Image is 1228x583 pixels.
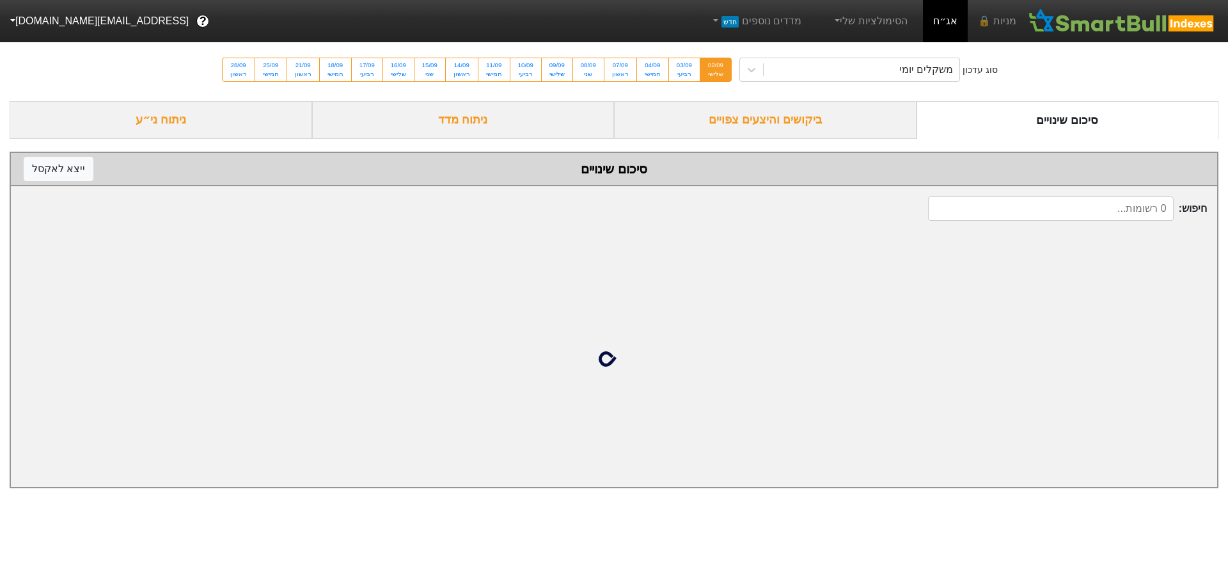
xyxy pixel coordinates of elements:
[263,61,279,70] div: 25/09
[705,8,807,34] a: מדדים נוספיםחדש
[677,61,692,70] div: 03/09
[549,61,565,70] div: 09/09
[422,70,437,79] div: שני
[708,61,723,70] div: 02/09
[549,70,565,79] div: שלישי
[708,70,723,79] div: שלישי
[677,70,692,79] div: רביעי
[391,70,406,79] div: שלישי
[1027,8,1218,34] img: SmartBull
[917,101,1219,139] div: סיכום שינויים
[928,196,1207,221] span: חיפוש :
[486,70,502,79] div: חמישי
[827,8,913,34] a: הסימולציות שלי
[263,70,279,79] div: חמישי
[327,70,343,79] div: חמישי
[295,70,311,79] div: ראשון
[581,61,596,70] div: 08/09
[645,70,661,79] div: חמישי
[599,344,629,374] img: loading...
[24,159,1204,179] div: סיכום שינויים
[422,61,437,70] div: 15/09
[230,70,247,79] div: ראשון
[230,61,247,70] div: 28/09
[295,61,311,70] div: 21/09
[612,70,629,79] div: ראשון
[453,70,470,79] div: ראשון
[963,63,998,77] div: סוג עדכון
[200,13,207,30] span: ?
[391,61,406,70] div: 16/09
[10,101,312,139] div: ניתוח ני״ע
[486,61,502,70] div: 11/09
[24,157,93,181] button: ייצא לאקסל
[928,196,1174,221] input: 0 רשומות...
[518,70,533,79] div: רביעי
[327,61,343,70] div: 18/09
[359,61,375,70] div: 17/09
[359,70,375,79] div: רביעי
[453,61,470,70] div: 14/09
[899,62,953,77] div: משקלים יומי
[312,101,615,139] div: ניתוח מדד
[721,16,739,28] span: חדש
[518,61,533,70] div: 10/09
[612,61,629,70] div: 07/09
[614,101,917,139] div: ביקושים והיצעים צפויים
[581,70,596,79] div: שני
[645,61,661,70] div: 04/09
